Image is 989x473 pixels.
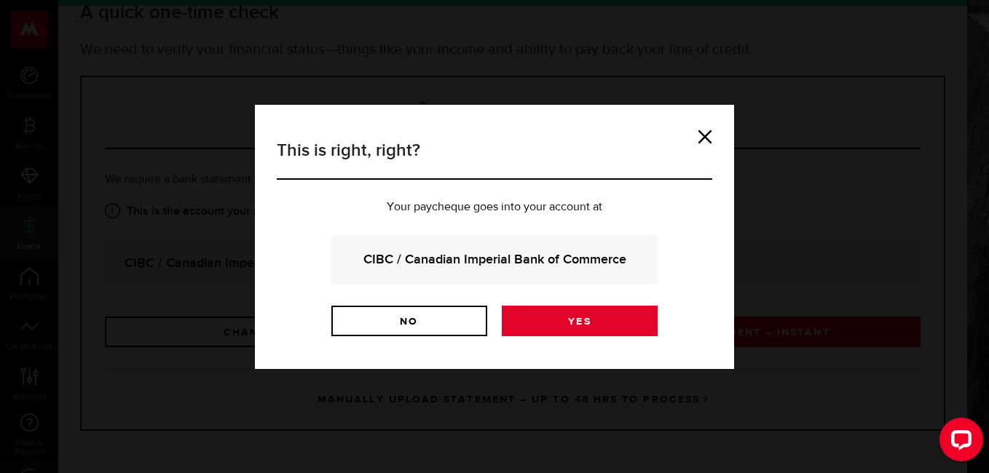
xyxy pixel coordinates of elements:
[331,306,487,336] a: No
[928,412,989,473] iframe: LiveChat chat widget
[502,306,658,336] a: Yes
[351,250,638,269] strong: CIBC / Canadian Imperial Bank of Commerce
[277,138,712,180] h3: This is right, right?
[277,202,712,213] p: Your paycheque goes into your account at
